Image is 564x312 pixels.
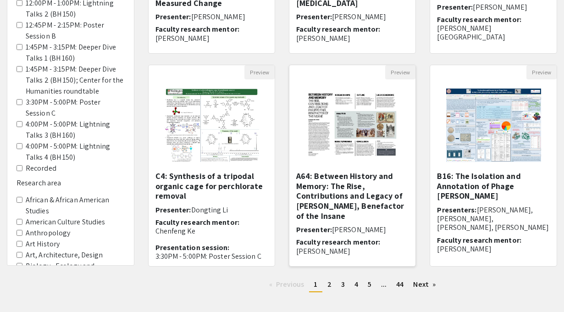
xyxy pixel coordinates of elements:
[314,279,317,289] span: 1
[332,225,386,234] span: [PERSON_NAME]
[26,195,125,217] label: African & African American Studies
[7,271,39,305] iframe: Chat
[26,261,125,283] label: Biology - Ecology and Evolution
[17,178,125,187] h6: Research area
[437,15,521,24] span: Faculty research mentor:
[244,65,275,79] button: Preview
[327,279,332,289] span: 2
[155,171,268,201] h5: C4: Synthesis of a tripodal organic cage for perchlorate removal
[385,65,415,79] button: Preview
[155,79,268,171] img: <p>C4: Synthesis of a tripodal organic cage for perchlorate removal</p>
[26,20,125,42] label: 12:45PM - 2:15PM: Poster Session B
[437,24,549,41] p: [PERSON_NAME][GEOGRAPHIC_DATA]
[296,171,409,221] h5: A64: Between History and Memory: The Rise, Contributions and Legacy of [PERSON_NAME], Benefactor ...
[26,119,125,141] label: 4:00PM - 5:00PM: Lightning Talks 3 (BH 160)
[155,217,239,227] span: Faculty research mentor:
[26,97,125,119] label: 3:30PM - 5:00PM: Poster Session C
[296,24,380,34] span: Faculty research mentor:
[155,34,268,43] p: [PERSON_NAME]
[155,12,268,21] h6: Presenter:
[409,278,440,291] a: Next page
[296,12,409,21] h6: Presenter:
[296,34,409,43] p: [PERSON_NAME]
[26,42,125,64] label: 1:45PM - 3:15PM: Deeper Dive Talks 1 (BH 160)
[381,279,387,289] span: ...
[294,79,410,171] img: <p>A64: Between History and Memory: The Rise, Contributions and Legacy of Philippe Pinel, Benefac...
[26,239,60,250] label: Art History
[148,65,275,267] div: Open Presentation <p>C4: Synthesis of a tripodal organic cage for perchlorate removal</p>
[296,247,409,256] p: [PERSON_NAME]
[437,79,550,171] img: <p>B16: The Isolation and Annotation of Phage Elmer</p>
[26,141,125,163] label: 4:00PM - 5:00PM: Lightning Talks 4 (BH 150)
[368,279,371,289] span: 5
[437,260,511,270] span: Presentation session:
[437,171,549,201] h5: B16: The Isolation and Annotation of Phage [PERSON_NAME]
[296,225,409,234] h6: Presenter:
[155,24,239,34] span: Faculty research mentor:
[155,252,268,261] p: 3:30PM - 5:00PM: Poster Session C
[26,250,103,261] label: Art, Architecture, Design
[148,278,558,292] ul: Pagination
[437,245,549,253] p: [PERSON_NAME]
[289,65,416,267] div: Open Presentation <p>A64: Between History and Memory: The Rise, Contributions and Legacy of Phili...
[155,206,268,214] h6: Presenter:
[437,235,521,245] span: Faculty research mentor:
[473,2,527,12] span: [PERSON_NAME]
[191,12,245,22] span: [PERSON_NAME]
[430,65,557,267] div: Open Presentation <p>B16: The Isolation and Annotation of Phage Elmer</p>
[354,279,358,289] span: 4
[437,3,549,11] h6: Presenter:
[341,279,345,289] span: 3
[296,237,380,247] span: Faculty research mentor:
[191,205,228,215] span: Dongting Li
[276,279,304,289] span: Previous
[26,64,125,97] label: 1:45PM - 3:15PM: Deeper Dive Talks 2 (BH 150); Center for the Humanities roundtable
[437,205,549,232] span: [PERSON_NAME], [PERSON_NAME], [PERSON_NAME], [PERSON_NAME]
[332,12,386,22] span: [PERSON_NAME]
[26,228,70,239] label: Anthropology
[437,206,549,232] h6: Presenters:
[26,163,56,174] label: Recorded
[155,243,230,252] span: Presentation session:
[155,227,268,235] p: Chenfeng Ke
[26,217,105,228] label: American Culture Studies
[396,279,404,289] span: 44
[526,65,557,79] button: Preview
